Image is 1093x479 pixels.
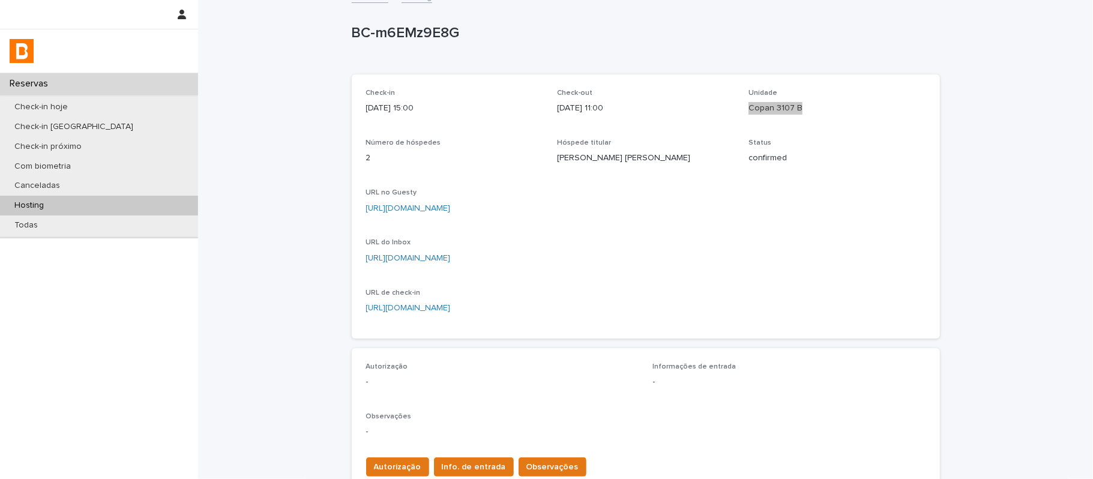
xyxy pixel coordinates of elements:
p: 2 [366,152,543,164]
a: [URL][DOMAIN_NAME] [366,304,451,312]
p: Check-in [GEOGRAPHIC_DATA] [5,122,143,132]
span: Info. de entrada [442,461,506,473]
span: Número de hóspedes [366,139,441,146]
p: Com biometria [5,161,80,172]
span: Informações de entrada [653,363,736,370]
span: URL de check-in [366,289,421,297]
span: Observações [526,461,579,473]
p: Check-in próximo [5,142,91,152]
p: Canceladas [5,181,70,191]
a: [URL][DOMAIN_NAME] [366,254,451,262]
p: Reservas [5,78,58,89]
p: [DATE] 11:00 [557,102,734,115]
p: Copan 3107 B [748,102,926,115]
span: Hóspede titular [557,139,611,146]
span: Check-out [557,89,592,97]
p: BC-m6EMz9E8G [352,25,935,42]
span: Autorização [366,363,408,370]
span: URL no Guesty [366,189,417,196]
button: Observações [519,457,586,477]
p: - [366,426,926,438]
span: URL do Inbox [366,239,411,246]
span: Status [748,139,771,146]
button: Info. de entrada [434,457,514,477]
span: Autorização [374,461,421,473]
span: Observações [366,413,412,420]
p: - [653,376,926,388]
p: [DATE] 15:00 [366,102,543,115]
p: - [366,376,639,388]
button: Autorização [366,457,429,477]
span: Check-in [366,89,396,97]
img: zVaNuJHRTjyIjT5M9Xd5 [10,39,34,63]
span: Unidade [748,89,777,97]
p: confirmed [748,152,926,164]
p: Check-in hoje [5,102,77,112]
p: Hosting [5,200,53,211]
p: Todas [5,220,47,230]
p: [PERSON_NAME] [PERSON_NAME] [557,152,734,164]
a: [URL][DOMAIN_NAME] [366,204,451,212]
